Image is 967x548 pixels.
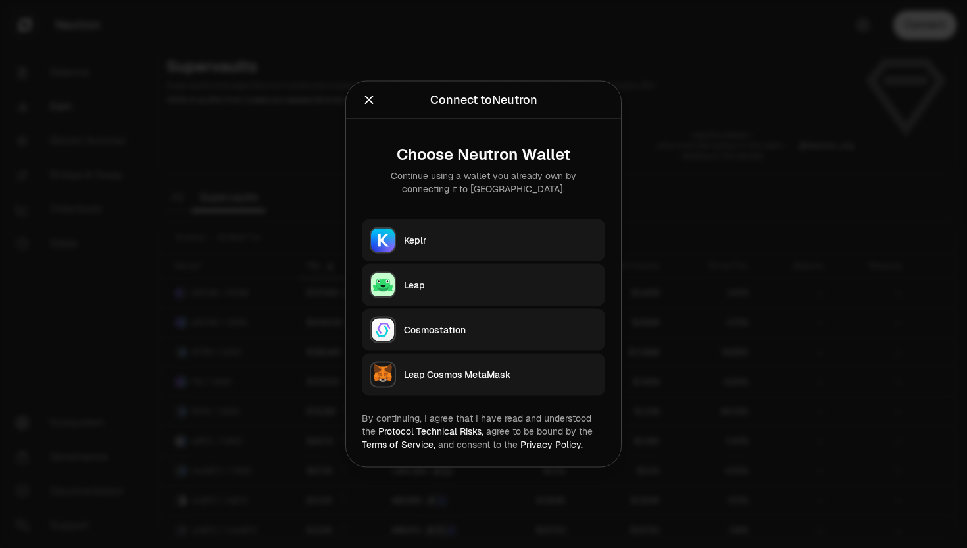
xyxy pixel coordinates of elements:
[404,323,597,337] div: Cosmostation
[404,368,597,381] div: Leap Cosmos MetaMask
[520,439,583,451] a: Privacy Policy.
[362,354,605,396] button: Leap Cosmos MetaMaskLeap Cosmos MetaMask
[372,146,595,164] div: Choose Neutron Wallet
[372,169,595,196] div: Continue using a wallet you already own by connecting it to [GEOGRAPHIC_DATA].
[362,439,435,451] a: Terms of Service,
[430,91,537,109] div: Connect to Neutron
[371,229,395,252] img: Keplr
[362,309,605,351] button: CosmostationCosmostation
[362,219,605,261] button: KeplrKeplr
[371,318,395,342] img: Cosmostation
[378,425,484,437] a: Protocol Technical Risks,
[371,363,395,387] img: Leap Cosmos MetaMask
[362,264,605,306] button: LeapLeap
[371,273,395,297] img: Leap
[362,412,605,451] div: By continuing, I agree that I have read and understood the agree to be bound by the and consent t...
[362,91,376,109] button: Close
[404,279,597,292] div: Leap
[404,234,597,247] div: Keplr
